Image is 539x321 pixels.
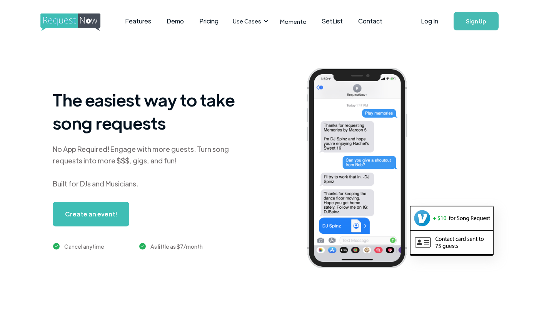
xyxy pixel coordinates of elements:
img: iphone screenshot [298,62,428,276]
a: Create an event! [53,202,129,226]
img: contact card example [411,231,493,254]
a: Contact [350,9,390,33]
a: Features [117,9,159,33]
div: Cancel anytime [64,242,104,251]
img: requestnow logo [40,13,115,31]
a: Sign Up [454,12,499,30]
a: SetList [314,9,350,33]
img: venmo screenshot [411,206,493,230]
div: Use Cases [228,9,270,33]
a: home [40,13,98,29]
a: Demo [159,9,192,33]
a: Log In [413,8,446,35]
div: Use Cases [233,17,261,25]
a: Pricing [192,9,226,33]
div: As little as $7/month [150,242,203,251]
div: No App Required! Engage with more guests. Turn song requests into more $$$, gigs, and fun! Built ... [53,143,245,190]
iframe: LiveChat chat widget [431,297,539,321]
img: green checkmark [139,243,146,249]
img: green checkmark [53,243,60,249]
a: Momento [272,10,314,33]
h1: The easiest way to take song requests [53,88,245,134]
